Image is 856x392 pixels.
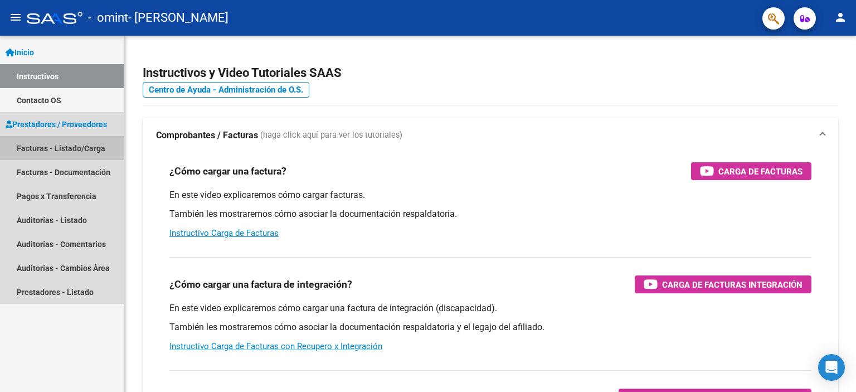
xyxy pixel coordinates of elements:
div: Open Intercom Messenger [818,354,845,381]
strong: Comprobantes / Facturas [156,129,258,142]
a: Instructivo Carga de Facturas con Recupero x Integración [169,341,382,351]
p: En este video explicaremos cómo cargar una factura de integración (discapacidad). [169,302,811,314]
span: Carga de Facturas [718,164,802,178]
button: Carga de Facturas Integración [635,275,811,293]
a: Instructivo Carga de Facturas [169,228,279,238]
span: Prestadores / Proveedores [6,118,107,130]
mat-icon: menu [9,11,22,24]
p: También les mostraremos cómo asociar la documentación respaldatoria. [169,208,811,220]
h3: ¿Cómo cargar una factura de integración? [169,277,352,292]
span: Inicio [6,46,34,59]
span: Carga de Facturas Integración [662,278,802,292]
p: También les mostraremos cómo asociar la documentación respaldatoria y el legajo del afiliado. [169,321,811,333]
mat-expansion-panel-header: Comprobantes / Facturas (haga click aquí para ver los tutoriales) [143,118,838,153]
h2: Instructivos y Video Tutoriales SAAS [143,62,838,84]
span: (haga click aquí para ver los tutoriales) [260,129,402,142]
span: - omint [88,6,128,30]
mat-icon: person [834,11,847,24]
span: - [PERSON_NAME] [128,6,228,30]
button: Carga de Facturas [691,162,811,180]
p: En este video explicaremos cómo cargar facturas. [169,189,811,201]
h3: ¿Cómo cargar una factura? [169,163,286,179]
a: Centro de Ayuda - Administración de O.S. [143,82,309,98]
